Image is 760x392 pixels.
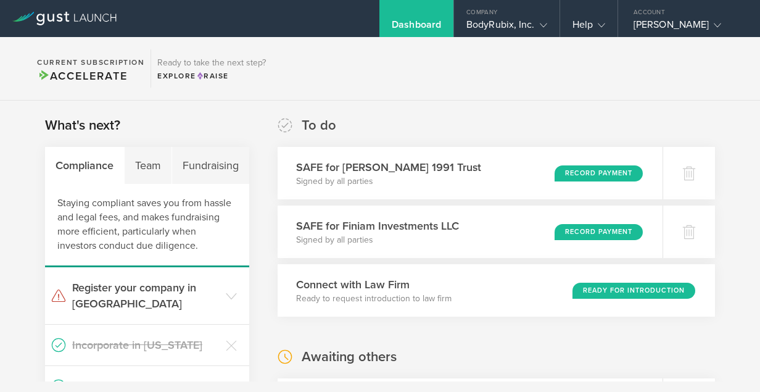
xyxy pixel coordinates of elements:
[296,277,452,293] h3: Connect with Law Firm
[278,206,663,258] div: SAFE for Finiam Investments LLCSigned by all partiesRecord Payment
[196,72,229,80] span: Raise
[555,224,643,240] div: Record Payment
[466,19,547,37] div: BodyRubix, Inc.
[172,147,249,184] div: Fundraising
[278,264,715,317] div: Connect with Law FirmReady to request introduction to law firmReady for Introduction
[572,283,695,299] div: Ready for Introduction
[634,19,738,37] div: [PERSON_NAME]
[45,184,249,267] div: Staying compliant saves you from hassle and legal fees, and makes fundraising more efficient, par...
[278,147,663,199] div: SAFE for [PERSON_NAME] 1991 TrustSigned by all partiesRecord Payment
[296,293,452,305] p: Ready to request introduction to law firm
[296,159,481,175] h3: SAFE for [PERSON_NAME] 1991 Trust
[37,59,144,66] h2: Current Subscription
[151,49,272,88] div: Ready to take the next step?ExploreRaise
[125,147,172,184] div: Team
[555,165,643,181] div: Record Payment
[392,19,441,37] div: Dashboard
[157,70,266,81] div: Explore
[72,280,220,312] h3: Register your company in [GEOGRAPHIC_DATA]
[296,234,459,246] p: Signed by all parties
[572,19,605,37] div: Help
[45,147,125,184] div: Compliance
[296,175,481,188] p: Signed by all parties
[37,69,127,83] span: Accelerate
[302,348,397,366] h2: Awaiting others
[72,337,220,353] h3: Incorporate in [US_STATE]
[302,117,336,135] h2: To do
[296,218,459,234] h3: SAFE for Finiam Investments LLC
[45,117,120,135] h2: What's next?
[157,59,266,67] h3: Ready to take the next step?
